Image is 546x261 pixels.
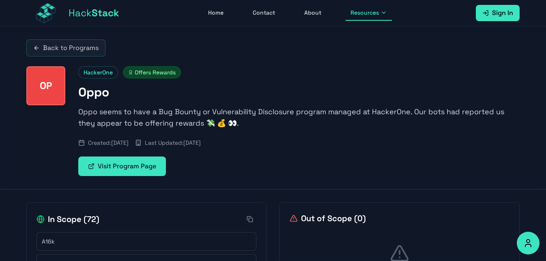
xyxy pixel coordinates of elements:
[290,213,366,224] h2: Out of Scope ( 0 )
[42,237,55,246] span: A16k
[350,9,379,17] span: Resources
[476,5,520,21] a: Sign In
[78,66,118,78] span: HackerOne
[517,232,540,254] button: Accessibility Options
[78,85,520,100] h1: Oppo
[203,5,228,21] a: Home
[92,7,119,19] span: Stack
[37,213,99,225] h2: In Scope ( 72 )
[26,66,65,105] div: Oppo
[346,5,392,21] button: Resources
[78,106,520,129] p: Oppo seems to have a Bug Bounty or Vulnerability Disclosure program managed at HackerOne. Our bot...
[299,5,326,21] a: About
[123,66,181,78] span: Offers Rewards
[243,213,256,226] button: Copy all in-scope items
[145,139,201,147] span: Last Updated: [DATE]
[78,157,166,176] a: Visit Program Page
[492,8,513,18] span: Sign In
[26,39,105,57] a: Back to Programs
[248,5,280,21] a: Contact
[88,139,129,147] span: Created: [DATE]
[69,7,119,20] span: Hack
